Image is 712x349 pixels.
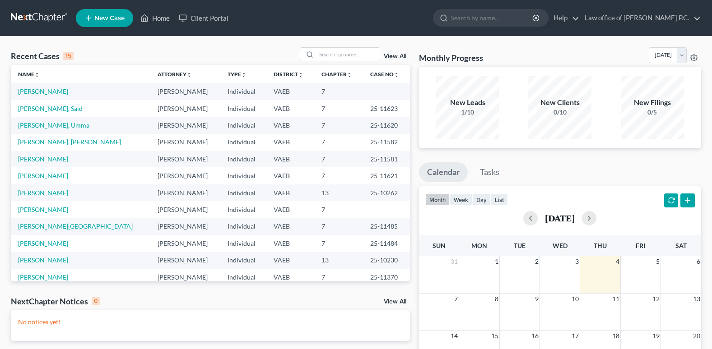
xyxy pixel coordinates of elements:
td: Individual [220,151,266,167]
h2: [DATE] [545,213,575,223]
div: 1/10 [436,108,499,117]
a: [PERSON_NAME][GEOGRAPHIC_DATA] [18,222,133,230]
a: [PERSON_NAME], Umma [18,121,89,129]
a: View All [384,53,406,60]
td: Individual [220,218,266,235]
a: Case Nounfold_more [370,71,399,78]
span: Sat [675,242,687,249]
td: [PERSON_NAME] [150,269,220,285]
input: Search by name... [316,48,380,61]
a: Nameunfold_more [18,71,40,78]
span: 3 [574,256,580,267]
div: Recent Cases [11,51,74,61]
td: VAEB [266,218,314,235]
td: 25-11370 [363,269,410,285]
div: New Clients [528,97,591,108]
td: [PERSON_NAME] [150,167,220,184]
a: Chapterunfold_more [321,71,352,78]
a: Tasks [472,162,507,182]
span: 6 [696,256,701,267]
input: Search by name... [451,9,534,26]
div: 0 [92,297,100,305]
td: 7 [314,117,363,133]
span: 8 [494,294,499,304]
td: 25-11582 [363,134,410,151]
a: [PERSON_NAME] [18,273,68,281]
a: View All [384,298,406,305]
td: 25-11623 [363,100,410,117]
a: Help [549,10,579,26]
td: 25-10262 [363,184,410,201]
span: 20 [692,331,701,341]
a: [PERSON_NAME] [18,155,68,163]
td: VAEB [266,184,314,201]
button: month [425,193,450,206]
span: 15 [490,331,499,341]
a: [PERSON_NAME] [18,172,68,179]
a: Districtunfold_more [274,71,303,78]
span: 19 [652,331,661,341]
td: 7 [314,100,363,117]
span: 2 [534,256,540,267]
a: [PERSON_NAME] [18,239,68,247]
td: [PERSON_NAME] [150,235,220,252]
span: 18 [611,331,620,341]
td: Individual [220,134,266,151]
i: unfold_more [186,72,192,78]
div: New Filings [621,97,684,108]
div: NextChapter Notices [11,296,100,307]
i: unfold_more [241,72,247,78]
td: Individual [220,252,266,269]
td: VAEB [266,201,314,218]
h3: Monthly Progress [419,52,483,63]
td: VAEB [266,100,314,117]
td: VAEB [266,117,314,133]
span: 1 [494,256,499,267]
span: 13 [692,294,701,304]
span: 11 [611,294,620,304]
span: 4 [615,256,620,267]
span: 14 [450,331,459,341]
td: 7 [314,134,363,151]
td: 13 [314,252,363,269]
span: Thu [594,242,607,249]
td: [PERSON_NAME] [150,184,220,201]
td: [PERSON_NAME] [150,252,220,269]
i: unfold_more [347,72,352,78]
td: 25-11485 [363,218,410,235]
td: [PERSON_NAME] [150,134,220,151]
td: VAEB [266,167,314,184]
td: 25-11621 [363,167,410,184]
button: day [472,193,491,206]
td: VAEB [266,269,314,285]
td: Individual [220,117,266,133]
td: 7 [314,167,363,184]
td: [PERSON_NAME] [150,83,220,100]
span: 16 [531,331,540,341]
td: VAEB [266,252,314,269]
a: Law office of [PERSON_NAME] P.C. [580,10,701,26]
td: VAEB [266,151,314,167]
a: [PERSON_NAME] [18,206,68,213]
a: [PERSON_NAME] [18,256,68,264]
span: 5 [655,256,661,267]
span: Sun [433,242,446,249]
td: [PERSON_NAME] [150,218,220,235]
td: Individual [220,100,266,117]
td: 25-10230 [363,252,410,269]
div: 0/10 [528,108,591,117]
span: 17 [571,331,580,341]
td: 13 [314,184,363,201]
a: Attorneyunfold_more [158,71,192,78]
td: 25-11581 [363,151,410,167]
td: 7 [314,218,363,235]
span: 10 [571,294,580,304]
a: [PERSON_NAME] [18,87,68,95]
td: VAEB [266,134,314,151]
a: [PERSON_NAME], [PERSON_NAME] [18,138,121,146]
td: [PERSON_NAME] [150,100,220,117]
td: Individual [220,167,266,184]
div: 15 [63,52,74,60]
span: Mon [471,242,487,249]
a: [PERSON_NAME], Said [18,105,83,112]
